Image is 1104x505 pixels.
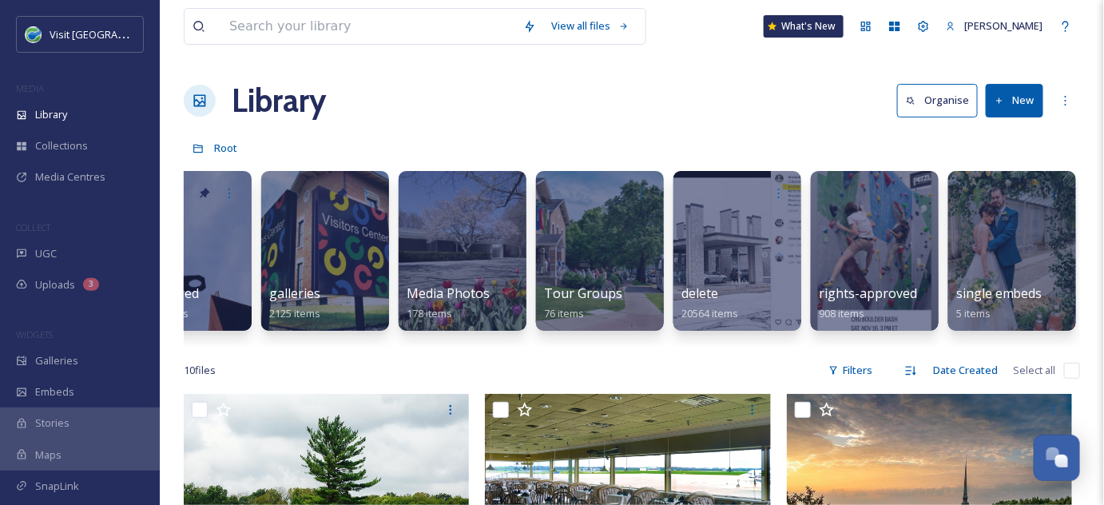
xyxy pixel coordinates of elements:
a: [PERSON_NAME] [938,10,1051,42]
span: rights-approved [819,284,917,302]
span: 2125 items [269,306,320,320]
a: Library [232,77,326,125]
button: Organise [897,84,978,117]
a: Tour Groups76 items [544,286,622,320]
a: single embeds5 items [956,286,1042,320]
span: 20564 items [681,306,738,320]
input: Search your library [221,9,515,44]
span: Media Photos [407,284,490,302]
span: SnapLink [35,479,79,494]
span: Stories [35,416,69,431]
span: Collections [35,138,88,153]
span: single embeds [956,284,1042,302]
a: galleries2125 items [269,286,320,320]
div: Date Created [925,355,1006,386]
span: WIDGETS [16,328,53,340]
span: Maps [35,447,62,463]
span: Galleries [35,353,78,368]
span: Embeds [35,384,74,400]
a: delete20564 items [681,286,738,320]
span: MEDIA [16,82,44,94]
span: Media Centres [35,169,105,185]
span: Select all [1014,363,1056,378]
a: Organise [897,84,986,117]
span: 908 items [819,306,864,320]
span: Visit [GEOGRAPHIC_DATA] [US_STATE] [50,26,230,42]
span: 10 file s [184,363,216,378]
img: cvctwitlogo_400x400.jpg [26,26,42,42]
span: UGC [35,246,57,261]
span: [PERSON_NAME] [964,18,1043,33]
button: New [986,84,1043,117]
span: Root [214,141,237,155]
span: COLLECT [16,221,50,233]
span: Tour Groups [544,284,622,302]
span: 178 items [407,306,452,320]
span: galleries [269,284,320,302]
span: Library [35,107,67,122]
a: Media Photos178 items [407,286,490,320]
div: 3 [83,278,99,291]
a: What's New [764,15,844,38]
span: delete [681,284,718,302]
button: Open Chat [1034,435,1080,481]
span: 76 items [544,306,584,320]
span: Uploads [35,277,75,292]
span: 5 items [956,306,991,320]
a: View all files [544,10,637,42]
a: Root [214,138,237,157]
a: rights-approved908 items [819,286,917,320]
div: Filters [820,355,880,386]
